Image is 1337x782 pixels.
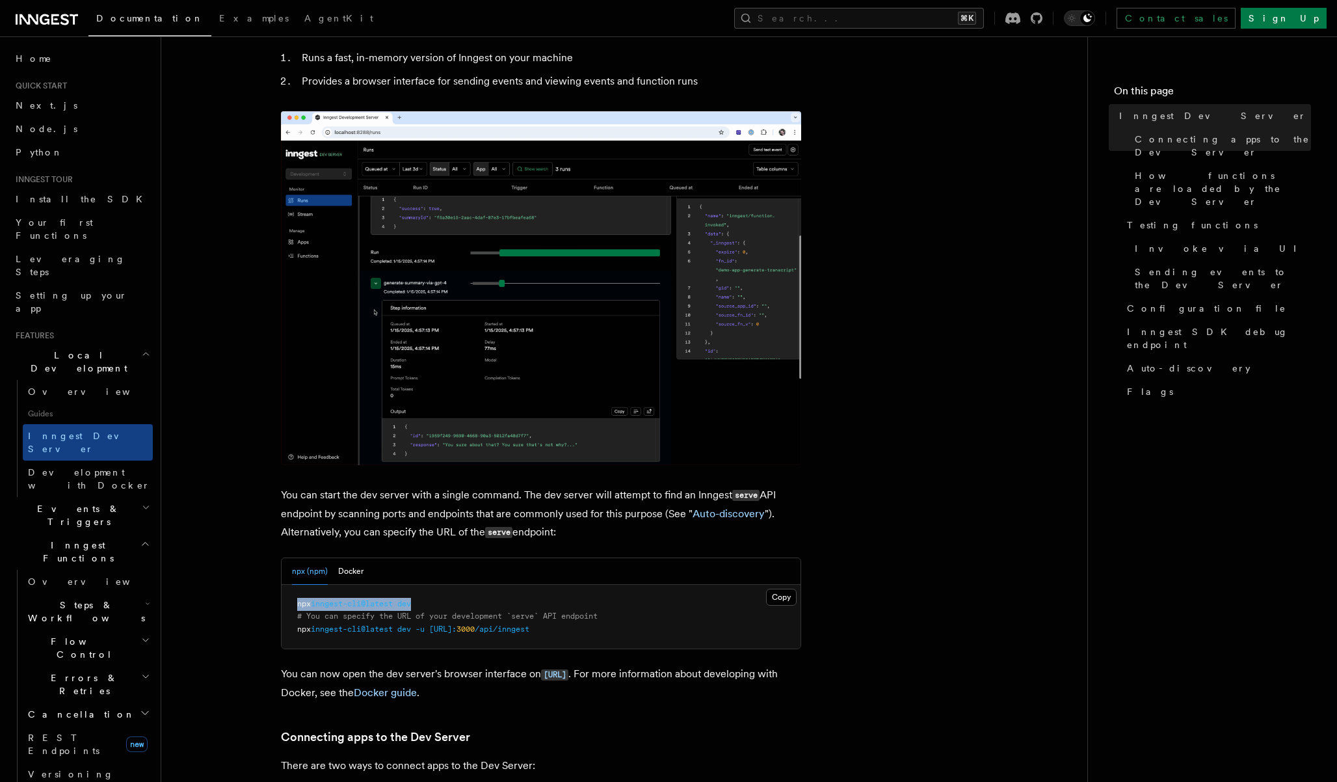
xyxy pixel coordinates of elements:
button: Inngest Functions [10,533,153,570]
a: How functions are loaded by the Dev Server [1130,164,1311,213]
span: dev [397,625,411,634]
span: dev [397,599,411,608]
button: Steps & Workflows [23,593,153,630]
span: 3000 [457,625,475,634]
span: Inngest tour [10,174,73,185]
span: Sending events to the Dev Server [1135,265,1311,291]
a: Documentation [88,4,211,36]
span: Features [10,330,54,341]
a: Docker guide [354,686,417,699]
span: Events & Triggers [10,502,142,528]
a: Setting up your app [10,284,153,320]
a: Auto-discovery [1122,357,1311,380]
button: npx (npm) [292,558,328,585]
span: Quick start [10,81,67,91]
a: Home [10,47,153,70]
li: Runs a fast, in-memory version of Inngest on your machine [298,49,801,67]
a: Python [10,141,153,164]
img: Dev Server Demo [281,111,801,465]
a: Development with Docker [23,461,153,497]
a: Leveraging Steps [10,247,153,284]
span: Testing functions [1127,219,1258,232]
a: AgentKit [297,4,381,35]
span: npx [297,599,311,608]
button: Flow Control [23,630,153,666]
span: new [126,736,148,752]
code: serve [485,527,512,538]
span: Local Development [10,349,142,375]
span: npx [297,625,311,634]
span: Python [16,147,63,157]
span: inngest-cli@latest [311,599,393,608]
span: Versioning [28,769,114,779]
a: Sending events to the Dev Server [1130,260,1311,297]
span: Flow Control [23,635,141,661]
a: Flags [1122,380,1311,403]
kbd: ⌘K [958,12,976,25]
a: Contact sales [1117,8,1236,29]
button: Errors & Retries [23,666,153,703]
a: Connecting apps to the Dev Server [281,728,470,746]
span: Leveraging Steps [16,254,126,277]
span: Next.js [16,100,77,111]
button: Events & Triggers [10,497,153,533]
span: Inngest Functions [10,539,140,565]
a: Testing functions [1122,213,1311,237]
a: Install the SDK [10,187,153,211]
button: Toggle dark mode [1064,10,1095,26]
span: Flags [1127,385,1173,398]
a: Inngest Dev Server [23,424,153,461]
a: Your first Functions [10,211,153,247]
span: How functions are loaded by the Dev Server [1135,169,1311,208]
span: REST Endpoints [28,733,99,756]
span: Inngest Dev Server [28,431,139,454]
a: Inngest SDK debug endpoint [1122,320,1311,357]
a: REST Endpointsnew [23,726,153,762]
a: [URL] [541,667,568,680]
span: Your first Functions [16,217,93,241]
a: Examples [211,4,297,35]
span: Cancellation [23,708,135,721]
button: Search...⌘K [734,8,984,29]
span: Node.js [16,124,77,134]
span: AgentKit [304,13,373,23]
a: Overview [23,380,153,403]
span: Home [16,52,52,65]
button: Copy [766,589,797,606]
span: # You can specify the URL of your development `serve` API endpoint [297,612,598,621]
span: Overview [28,386,162,397]
span: [URL]: [429,625,457,634]
a: Configuration file [1122,297,1311,320]
span: Documentation [96,13,204,23]
span: Inngest Dev Server [1119,109,1306,122]
h4: On this page [1114,83,1311,104]
a: Inngest Dev Server [1114,104,1311,128]
li: Provides a browser interface for sending events and viewing events and function runs [298,72,801,90]
span: Inngest SDK debug endpoint [1127,325,1311,351]
span: Development with Docker [28,467,150,491]
span: Auto-discovery [1127,362,1251,375]
code: serve [732,490,760,501]
button: Cancellation [23,703,153,726]
span: Setting up your app [16,290,127,314]
button: Local Development [10,344,153,380]
a: Invoke via UI [1130,237,1311,260]
span: inngest-cli@latest [311,625,393,634]
span: Guides [23,403,153,424]
span: Examples [219,13,289,23]
span: Configuration file [1127,302,1286,315]
a: Auto-discovery [693,507,765,520]
p: You can now open the dev server's browser interface on . For more information about developing wi... [281,665,801,702]
span: -u [416,625,425,634]
p: There are two ways to connect apps to the Dev Server: [281,757,801,775]
p: You can start the dev server with a single command. The dev server will attempt to find an Innges... [281,486,801,542]
a: Sign Up [1241,8,1327,29]
a: Connecting apps to the Dev Server [1130,128,1311,164]
a: Node.js [10,117,153,141]
span: Overview [28,576,162,587]
a: Next.js [10,94,153,117]
span: Errors & Retries [23,671,141,697]
span: Invoke via UI [1135,242,1308,255]
code: [URL] [541,669,568,681]
a: Overview [23,570,153,593]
